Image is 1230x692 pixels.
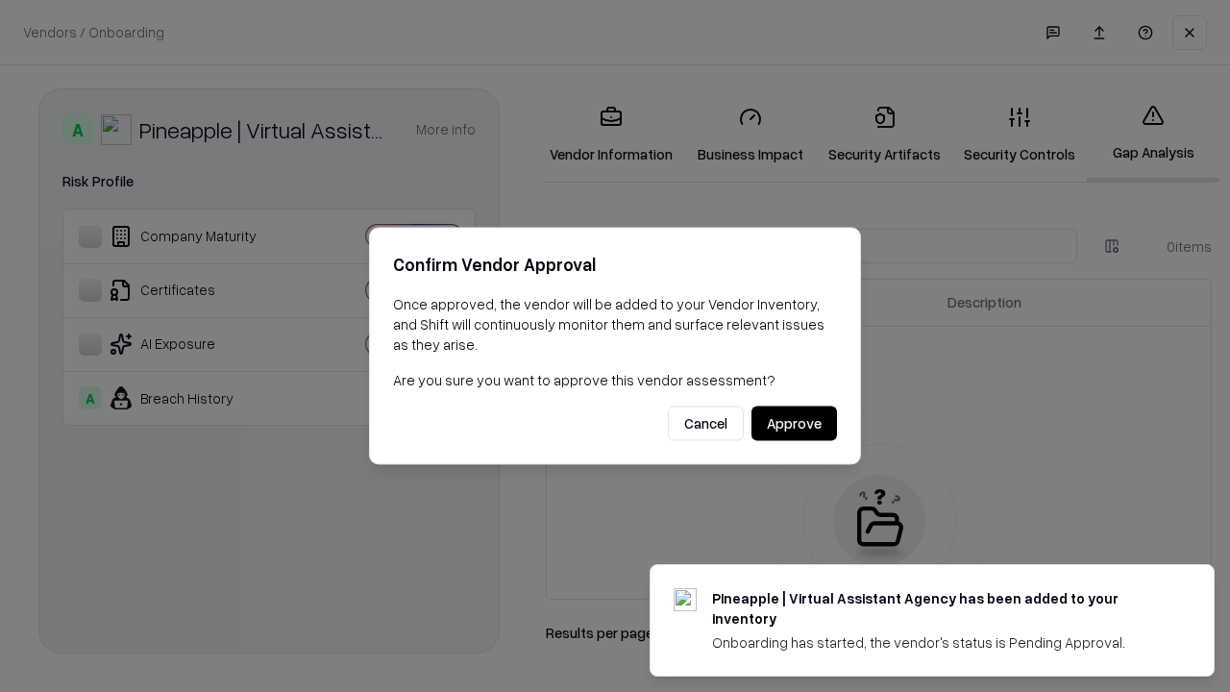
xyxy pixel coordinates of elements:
[751,407,837,441] button: Approve
[712,632,1168,653] div: Onboarding has started, the vendor's status is Pending Approval.
[712,588,1168,629] div: Pineapple | Virtual Assistant Agency has been added to your inventory
[668,407,744,441] button: Cancel
[393,294,837,355] p: Once approved, the vendor will be added to your Vendor Inventory, and Shift will continuously mon...
[393,251,837,279] h2: Confirm Vendor Approval
[393,370,837,390] p: Are you sure you want to approve this vendor assessment?
[674,588,697,611] img: trypineapple.com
